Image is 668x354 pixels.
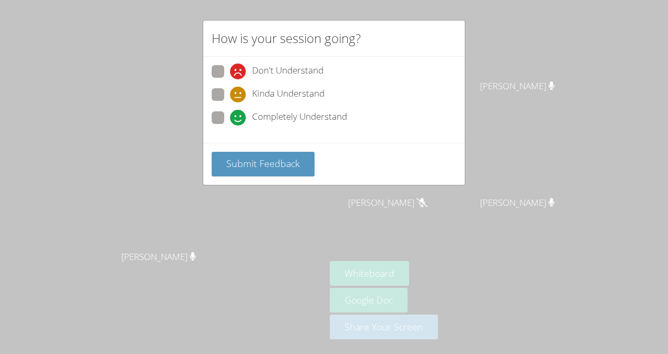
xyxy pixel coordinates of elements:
[212,152,315,176] button: Submit Feedback
[252,87,325,102] span: Kinda Understand
[212,29,361,48] h2: How is your session going?
[252,64,323,79] span: Don't Understand
[226,157,300,170] span: Submit Feedback
[252,110,347,126] span: Completely Understand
